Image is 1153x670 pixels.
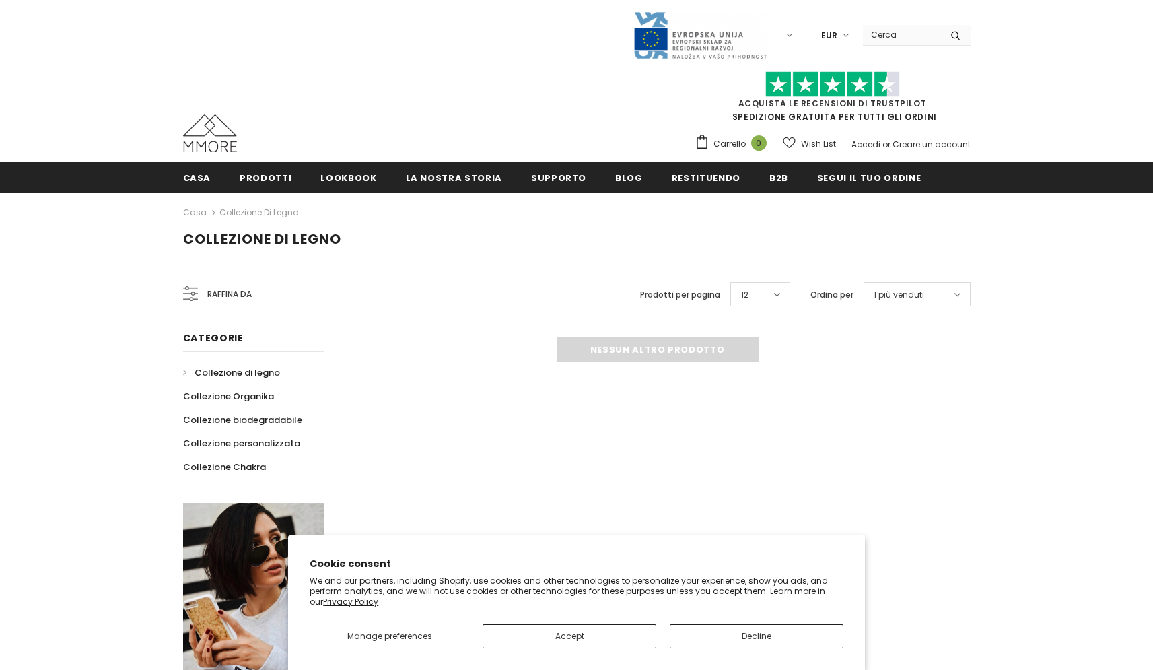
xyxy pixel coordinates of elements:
span: Blog [615,172,643,185]
h2: Cookie consent [310,557,843,571]
a: Blog [615,162,643,193]
label: Prodotti per pagina [640,288,720,302]
span: Categorie [183,331,244,345]
a: Javni Razpis [633,29,767,40]
span: SPEDIZIONE GRATUITA PER TUTTI GLI ORDINI [695,77,971,123]
a: Casa [183,162,211,193]
span: Prodotti [240,172,291,185]
a: Carrello 0 [695,134,773,154]
img: Casi MMORE [183,114,237,152]
span: Restituendo [672,172,740,185]
a: Creare un account [893,139,971,150]
label: Ordina per [810,288,853,302]
span: Collezione personalizzata [183,437,300,450]
a: Collezione di legno [219,207,298,218]
a: Restituendo [672,162,740,193]
span: La nostra storia [406,172,502,185]
span: 12 [741,288,748,302]
span: Collezione Organika [183,390,274,403]
span: Carrello [713,137,746,151]
a: Prodotti [240,162,291,193]
span: Collezione di legno [195,366,280,379]
a: B2B [769,162,788,193]
img: Javni Razpis [633,11,767,60]
span: I più venduti [874,288,924,302]
button: Decline [670,624,843,648]
span: Raffina da [207,287,252,302]
a: Collezione personalizzata [183,432,300,455]
span: or [882,139,890,150]
span: Segui il tuo ordine [817,172,921,185]
a: Casa [183,205,207,221]
a: Collezione Chakra [183,455,266,479]
span: Collezione Chakra [183,461,266,473]
button: Manage preferences [310,624,469,648]
input: Search Site [863,25,940,44]
span: B2B [769,172,788,185]
a: Privacy Policy [323,596,378,607]
a: Lookbook [320,162,376,193]
span: Casa [183,172,211,185]
p: We and our partners, including Shopify, use cookies and other technologies to personalize your ex... [310,576,843,607]
a: Accedi [851,139,880,150]
a: Collezione biodegradabile [183,408,302,432]
a: Acquista le recensioni di TrustPilot [738,98,927,109]
img: Fidati di Pilot Stars [765,71,900,98]
button: Accept [483,624,656,648]
span: 0 [751,135,767,151]
a: Wish List [783,132,836,156]
a: Collezione di legno [183,361,280,384]
span: Lookbook [320,172,376,185]
span: Manage preferences [347,630,432,642]
a: La nostra storia [406,162,502,193]
a: Collezione Organika [183,384,274,408]
span: supporto [531,172,586,185]
a: supporto [531,162,586,193]
span: Collezione di legno [183,230,341,248]
a: Segui il tuo ordine [817,162,921,193]
span: EUR [821,29,837,42]
span: Wish List [801,137,836,151]
span: Collezione biodegradabile [183,413,302,426]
